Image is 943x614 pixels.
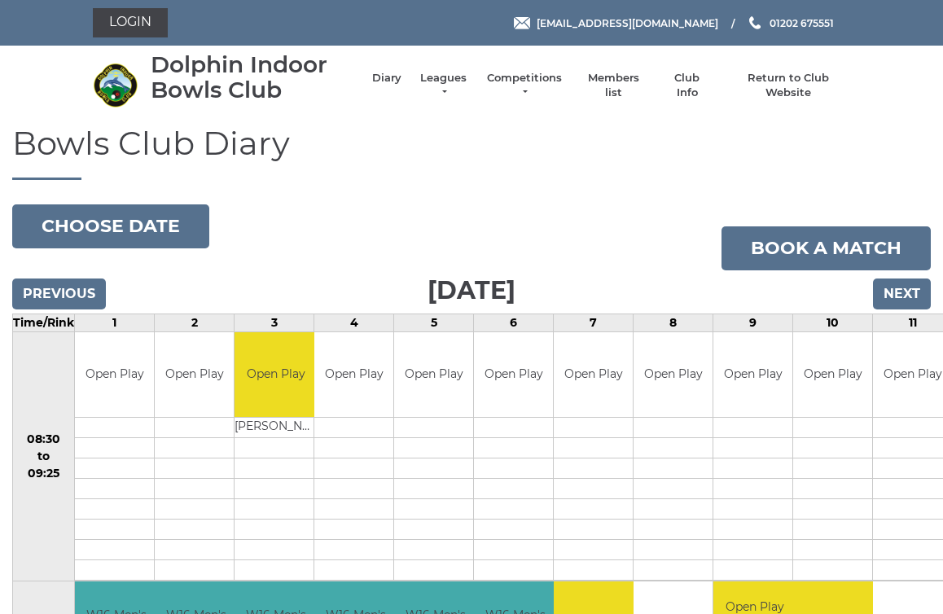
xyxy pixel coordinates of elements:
[314,314,394,331] td: 4
[372,71,401,86] a: Diary
[474,314,554,331] td: 6
[155,314,235,331] td: 2
[12,204,209,248] button: Choose date
[75,314,155,331] td: 1
[474,332,553,418] td: Open Play
[793,332,872,418] td: Open Play
[634,332,713,418] td: Open Play
[13,314,75,331] td: Time/Rink
[93,63,138,107] img: Dolphin Indoor Bowls Club
[235,418,317,438] td: [PERSON_NAME]
[514,17,530,29] img: Email
[713,332,792,418] td: Open Play
[537,16,718,29] span: [EMAIL_ADDRESS][DOMAIN_NAME]
[727,71,850,100] a: Return to Club Website
[713,314,793,331] td: 9
[394,332,473,418] td: Open Play
[93,8,168,37] a: Login
[579,71,647,100] a: Members list
[314,332,393,418] td: Open Play
[235,332,317,418] td: Open Play
[873,278,931,309] input: Next
[75,332,154,418] td: Open Play
[155,332,234,418] td: Open Play
[747,15,834,31] a: Phone us 01202 675551
[793,314,873,331] td: 10
[12,278,106,309] input: Previous
[418,71,469,100] a: Leagues
[394,314,474,331] td: 5
[664,71,711,100] a: Club Info
[12,125,931,180] h1: Bowls Club Diary
[749,16,761,29] img: Phone us
[554,332,633,418] td: Open Play
[514,15,718,31] a: Email [EMAIL_ADDRESS][DOMAIN_NAME]
[770,16,834,29] span: 01202 675551
[634,314,713,331] td: 8
[554,314,634,331] td: 7
[722,226,931,270] a: Book a match
[151,52,356,103] div: Dolphin Indoor Bowls Club
[485,71,564,100] a: Competitions
[235,314,314,331] td: 3
[13,331,75,581] td: 08:30 to 09:25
